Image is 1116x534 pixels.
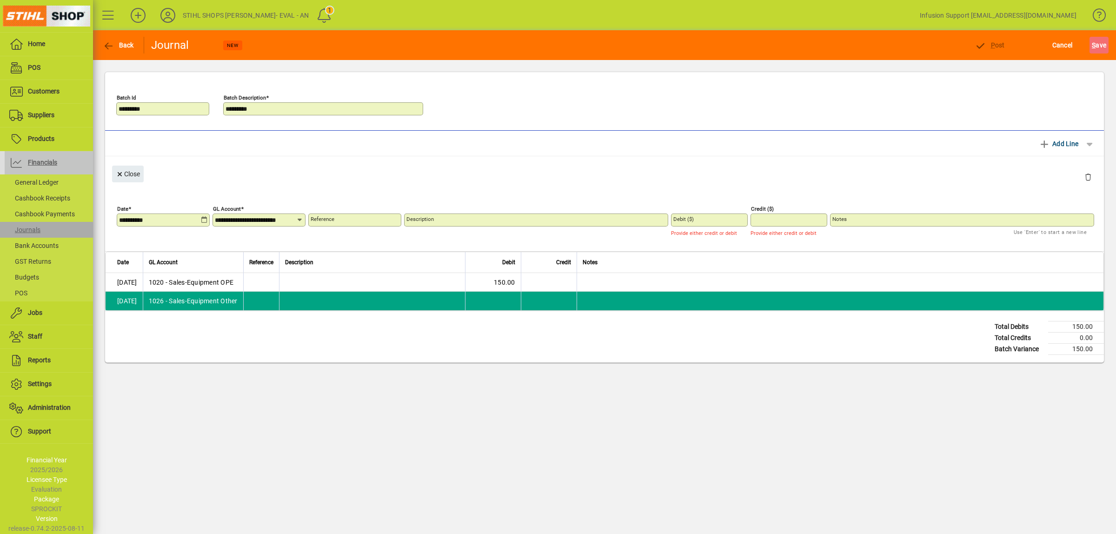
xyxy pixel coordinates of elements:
[406,216,434,222] mat-label: Description
[5,269,93,285] a: Budgets
[153,7,183,24] button: Profile
[1092,41,1096,49] span: S
[1077,173,1099,181] app-page-header-button: Delete
[5,174,93,190] a: General Ledger
[106,273,143,292] td: [DATE]
[311,216,334,222] mat-label: Reference
[117,257,129,267] span: Date
[227,42,239,48] span: NEW
[112,166,144,182] button: Close
[151,38,191,53] div: Journal
[9,194,70,202] span: Cashbook Receipts
[1050,37,1075,53] button: Cancel
[920,8,1076,23] div: Infusion Support [EMAIL_ADDRESS][DOMAIN_NAME]
[5,285,93,301] a: POS
[9,289,27,297] span: POS
[1048,321,1104,333] td: 150.00
[117,94,136,101] mat-label: Batch Id
[5,420,93,443] a: Support
[28,64,40,71] span: POS
[36,515,58,522] span: Version
[28,135,54,142] span: Products
[34,495,59,503] span: Package
[9,258,51,265] span: GST Returns
[583,257,598,267] span: Notes
[5,104,93,127] a: Suppliers
[5,33,93,56] a: Home
[183,8,309,23] div: STIHL SHOPS [PERSON_NAME]- EVAL - AN
[1086,2,1104,32] a: Knowledge Base
[28,309,42,316] span: Jobs
[9,242,59,249] span: Bank Accounts
[673,216,694,222] mat-label: Debit ($)
[9,179,59,186] span: General Ledger
[93,37,144,53] app-page-header-button: Back
[990,333,1048,344] td: Total Credits
[5,301,93,325] a: Jobs
[972,37,1007,53] button: Post
[117,206,128,212] mat-label: Date
[502,257,515,267] span: Debit
[556,257,571,267] span: Credit
[5,373,93,396] a: Settings
[149,278,234,287] span: 1020 - Sales-Equipment OPE
[5,325,93,348] a: Staff
[5,190,93,206] a: Cashbook Receipts
[28,333,42,340] span: Staff
[28,380,52,387] span: Settings
[465,273,521,292] td: 150.00
[123,7,153,24] button: Add
[28,404,71,411] span: Administration
[1014,227,1087,237] mat-hint: Use 'Enter' to start a new line
[103,41,134,49] span: Back
[832,216,847,222] mat-label: Notes
[27,476,67,483] span: Licensee Type
[1092,38,1106,53] span: ave
[149,296,238,306] span: 1026 - Sales-Equipment Other
[9,226,40,234] span: Journals
[213,206,241,212] mat-label: GL Account
[149,257,178,267] span: GL Account
[28,427,51,435] span: Support
[990,344,1048,355] td: Batch Variance
[5,396,93,420] a: Administration
[28,111,54,119] span: Suppliers
[224,94,266,101] mat-label: Batch Description
[100,37,136,53] button: Back
[285,257,313,267] span: Description
[249,257,273,267] span: Reference
[116,167,140,182] span: Close
[1089,37,1109,53] button: Save
[5,80,93,103] a: Customers
[28,87,60,95] span: Customers
[991,41,995,49] span: P
[110,169,146,178] app-page-header-button: Close
[5,206,93,222] a: Cashbook Payments
[9,210,75,218] span: Cashbook Payments
[5,127,93,151] a: Products
[1048,333,1104,344] td: 0.00
[990,321,1048,333] td: Total Debits
[5,56,93,80] a: POS
[5,238,93,254] a: Bank Accounts
[5,254,93,269] a: GST Returns
[28,356,51,364] span: Reports
[1048,344,1104,355] td: 150.00
[1077,166,1099,188] button: Delete
[106,292,143,310] td: [DATE]
[28,40,45,47] span: Home
[975,41,1005,49] span: ost
[751,206,774,212] mat-label: Credit ($)
[5,349,93,372] a: Reports
[9,274,39,281] span: Budgets
[28,159,57,166] span: Financials
[1052,38,1073,53] span: Cancel
[5,222,93,238] a: Journals
[27,456,67,464] span: Financial Year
